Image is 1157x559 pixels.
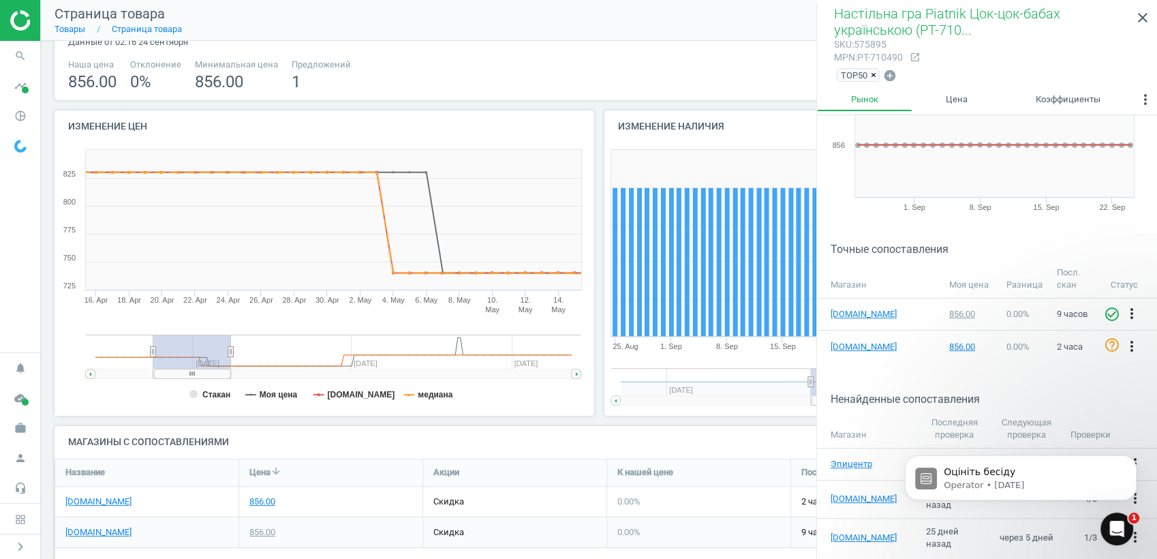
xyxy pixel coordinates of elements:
tspan: 25. Aug [613,343,638,351]
text: 800 [63,198,76,206]
span: mpn [834,52,855,63]
a: open_in_new [903,52,921,64]
span: 2 часа назад [801,496,964,508]
tspan: 6. May [415,296,437,304]
h4: Изменение цен [55,110,594,142]
button: more_vert [1134,88,1157,115]
span: Предложений [292,59,351,71]
button: more_vert [1124,338,1140,356]
text: 775 [63,226,76,234]
span: скидка [433,496,464,507]
span: 0.00 % [617,527,641,537]
th: Моя цена [942,260,1000,299]
img: ajHJNr6hYgQAAAAASUVORK5CYII= [10,10,107,31]
th: Статус [1104,260,1157,299]
tspan: медиана [418,390,452,399]
tspan: 16. Apr [84,296,108,304]
tspan: [DOMAIN_NAME] [328,390,395,399]
span: 9 часов [1057,309,1087,319]
tspan: 2. May [349,296,371,304]
tspan: 10. [487,296,497,304]
tspan: May [519,305,533,314]
i: add_circle [883,69,897,82]
span: Данные от 02:16 24 сентября [68,37,188,47]
text: 725 [63,282,76,290]
span: TOP50 [841,69,867,81]
i: pie_chart_outlined [7,103,33,129]
th: Магазин [817,260,942,299]
button: × [871,69,879,81]
tspan: 26. Apr [249,296,273,304]
tspan: 24. Apr [217,296,241,304]
span: × [871,70,876,80]
span: Посл. скан [801,466,846,479]
span: скидка [433,527,464,537]
span: 856.00 [68,72,117,91]
span: Наша цена [68,59,117,71]
iframe: Intercom notifications message [884,427,1157,522]
i: notifications [7,355,33,381]
div: 856.00 [249,526,275,539]
tspan: 8. Sep [716,343,738,351]
span: 856.00 [195,72,243,91]
tspan: 30. Apr [315,296,339,304]
a: [DOMAIN_NAME] [831,341,899,353]
i: cloud_done [7,385,33,411]
div: 856.00 [249,496,275,508]
span: sku [834,39,852,50]
button: more_vert [1124,305,1140,323]
span: Цена [249,466,271,479]
a: [DOMAIN_NAME] [65,496,132,508]
span: Акции [433,466,459,479]
tspan: 20. Apr [151,296,174,304]
span: 1 [292,72,300,91]
span: Отклонение [130,59,181,71]
tspan: 12. [520,296,530,304]
div: : 575895 [834,38,903,51]
i: check_circle_outline [1104,306,1120,322]
span: 9 часов назад [801,526,964,539]
i: more_vert [1137,91,1154,108]
div: : PT-710490 [834,51,903,64]
tspan: 8. Sep [970,203,991,211]
td: 1 / 3 [1064,518,1117,556]
span: 1 [1128,513,1139,524]
span: 2 часа [1057,342,1083,352]
text: 856 [833,141,845,149]
tspan: 15. Sep [1034,203,1060,211]
a: Цена [912,88,1001,111]
h3: Точные сопоставления [831,243,1157,256]
i: more_vert [1124,305,1140,322]
tspan: 4. May [382,296,405,304]
i: more_vert [1124,338,1140,354]
i: more_vert [1127,529,1143,545]
i: open_in_new [910,52,921,63]
span: 0.00 % [617,496,641,507]
h4: Изменение наличия [604,110,869,142]
tspan: 1. Sep [904,203,925,211]
span: 25 дней назад [926,526,959,549]
a: [DOMAIN_NAME] [65,526,132,539]
span: К нашей цене [617,466,673,479]
i: chevron_right [12,539,29,555]
button: more_vert [1127,529,1143,547]
i: help_outline [1104,337,1120,353]
tspan: 22. Apr [183,296,207,304]
i: close [1135,10,1151,26]
i: work [7,415,33,441]
th: Посл. скан [1050,260,1104,299]
iframe: Intercom live chat [1100,513,1133,545]
th: Магазин [817,410,919,449]
tspan: 18. Apr [117,296,141,304]
tspan: Моя цена [260,390,298,399]
h3: Ненайденные сопоставления [831,393,1157,406]
a: Коэффициенты [1002,88,1134,111]
tspan: May [551,305,566,314]
i: search [7,43,33,69]
div: 856.00 [949,341,993,353]
span: Название [65,466,105,479]
i: person [7,445,33,471]
th: Последняя проверка [919,410,990,449]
